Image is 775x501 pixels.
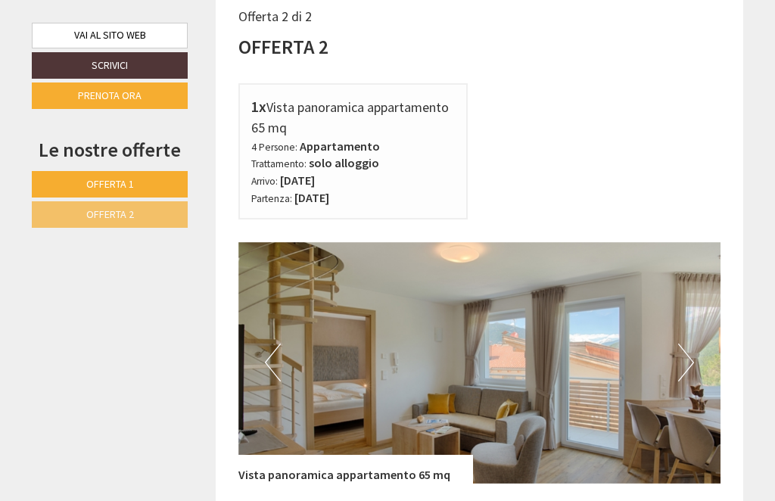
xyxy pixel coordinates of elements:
[238,455,473,484] div: Vista panoramica appartamento 65 mq
[678,344,694,381] button: Next
[86,207,134,221] span: Offerta 2
[251,157,307,170] small: Trattamento:
[251,175,278,188] small: Arrivo:
[251,141,297,154] small: 4 Persone:
[214,12,269,38] div: [DATE]
[280,173,315,188] b: [DATE]
[238,33,328,61] div: Offerta 2
[251,97,266,116] b: 1x
[294,190,329,205] b: [DATE]
[251,192,292,205] small: Partenza:
[238,242,721,484] img: image
[300,138,380,154] b: Appartamento
[32,135,188,163] div: Le nostre offerte
[414,399,483,425] button: Invia
[86,177,134,191] span: Offerta 1
[238,8,312,25] span: Offerta 2 di 2
[309,155,379,170] b: solo alloggio
[265,344,281,381] button: Previous
[32,23,188,48] a: Vai al sito web
[251,96,456,137] div: Vista panoramica appartamento 65 mq
[12,42,231,88] div: Buon giorno, come possiamo aiutarla?
[23,74,223,85] small: 12:52
[32,82,188,109] a: Prenota ora
[23,45,223,57] div: Appartements [PERSON_NAME]
[32,52,188,79] a: Scrivici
